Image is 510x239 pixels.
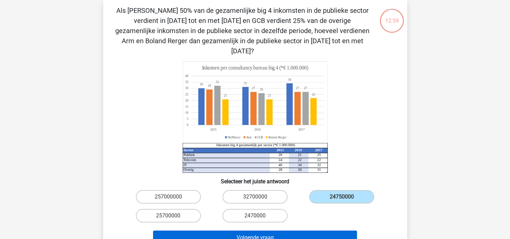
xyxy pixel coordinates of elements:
label: 257000000 [136,190,201,204]
tspan: 35 [185,80,188,84]
label: 2470000 [222,209,288,222]
tspan: Inkomen per consultancy bureau big 4 (*€ 1.000.000) [202,65,308,71]
tspan: 20 [278,153,282,157]
tspan: Inkomen big 4 gezamenlijk per sector (*€ 1.000.000) [216,143,295,147]
tspan: 34 [298,163,301,167]
tspan: 30 [185,86,188,90]
tspan: 31 [244,81,247,85]
tspan: 34 [288,78,291,82]
tspan: Boland Rerger [268,135,287,139]
tspan: Publiek [183,153,195,157]
tspan: Telecom [183,158,196,162]
tspan: 2121 [223,94,271,98]
tspan: Sector [183,148,193,152]
tspan: 28 [298,167,301,171]
tspan: 40 [278,163,282,167]
tspan: 2017 [315,148,322,152]
h6: Selecteer het juiste antwoord [114,173,396,185]
tspan: 25 [185,92,188,96]
tspan: Arm [246,135,251,139]
tspan: 10 [185,111,188,115]
tspan: 32 [317,163,321,167]
tspan: 28 [278,167,282,171]
tspan: IT [183,163,187,167]
tspan: 32 [216,80,219,84]
tspan: GCB [257,135,263,139]
tspan: 30 [200,82,203,86]
tspan: McFlinsey [228,135,241,139]
label: 25700000 [136,209,201,222]
tspan: 20 [185,98,188,102]
tspan: 2016 [294,148,302,152]
p: Als [PERSON_NAME] 50% van de gezamenlijke big 4 inkomsten in de publieke sector verdient in [DATE... [114,5,371,56]
tspan: 40 [185,74,188,78]
tspan: 24 [278,158,282,162]
tspan: Overig [183,167,194,171]
tspan: 22 [317,158,321,162]
tspan: 2727 [252,86,299,90]
label: 24750000 [309,190,374,204]
tspan: 22 [298,158,301,162]
div: 12:59 [379,8,404,25]
tspan: 29 [208,84,211,88]
tspan: 201520162017 [210,128,304,132]
tspan: 25 [317,153,321,157]
tspan: 0 [187,123,188,127]
tspan: 2015 [276,148,284,152]
tspan: 26 [260,87,263,91]
label: 32700000 [222,190,288,204]
tspan: 21 [298,153,301,157]
tspan: 15 [185,105,188,109]
tspan: 27 [304,86,307,90]
tspan: 5 [187,117,188,121]
tspan: 22 [312,92,315,96]
tspan: 31 [317,167,321,171]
